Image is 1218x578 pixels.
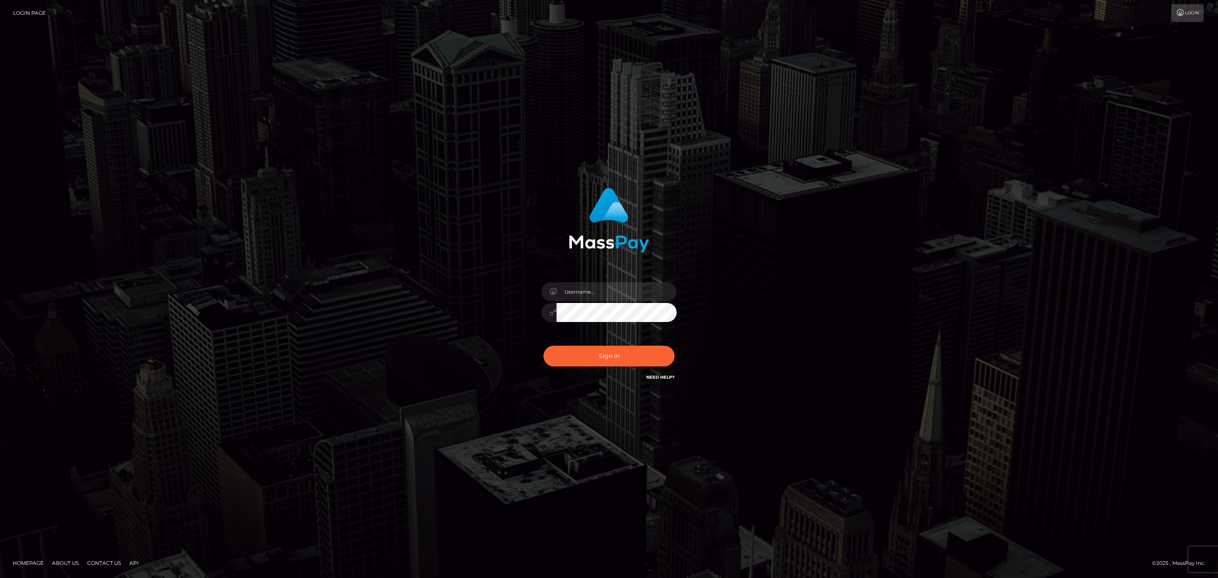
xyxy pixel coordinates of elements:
[13,4,46,22] a: Login Page
[49,556,82,570] a: About Us
[9,556,47,570] a: Homepage
[1171,4,1204,22] a: Login
[126,556,142,570] a: API
[557,282,677,301] input: Username...
[1152,559,1212,568] div: © 2025 , MassPay Inc.
[84,556,124,570] a: Contact Us
[646,374,675,380] a: Need Help?
[569,188,649,253] img: MassPay Login
[543,346,675,366] button: Sign in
